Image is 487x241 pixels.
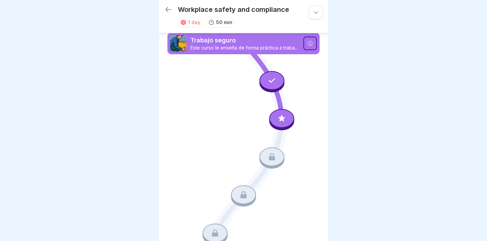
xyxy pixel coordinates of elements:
p: Este curso le enseña de forma práctica a trabajar ergonómicamente, a reconocer y evitar los pelig... [190,45,299,51]
div: 1 day [188,19,200,26]
p: 50 min [216,19,232,26]
p: Trabajo seguro [190,36,299,45]
p: Workplace safety and compliance [178,5,289,14]
img: ns5fm27uu5em6705ixom0yjt.png [170,35,186,52]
